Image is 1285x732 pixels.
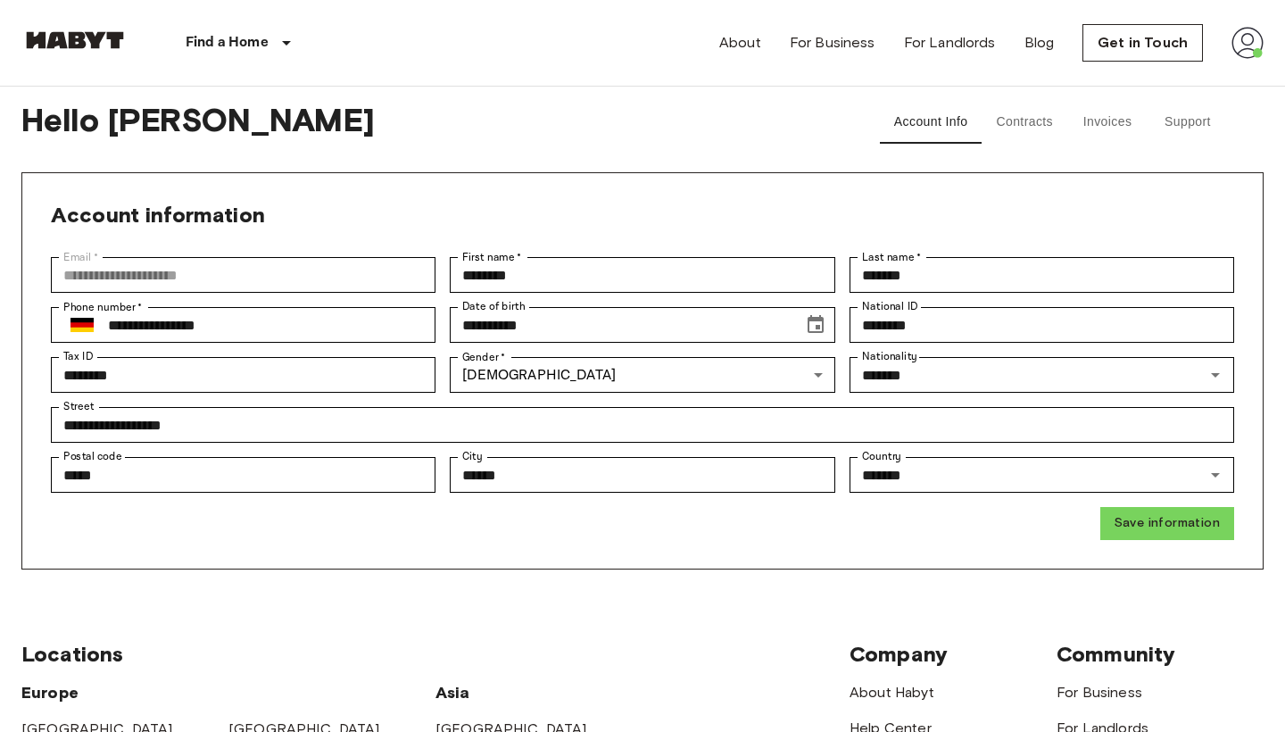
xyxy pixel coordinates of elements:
[1057,684,1142,701] a: For Business
[70,318,94,332] img: Germany
[850,257,1234,293] div: Last name
[850,684,934,701] a: About Habyt
[880,101,982,144] button: Account Info
[719,32,761,54] a: About
[51,357,435,393] div: Tax ID
[63,299,143,315] label: Phone number
[1203,462,1228,487] button: Open
[798,307,833,343] button: Choose date, selected date is Jun 10, 2002
[790,32,875,54] a: For Business
[21,641,123,667] span: Locations
[63,399,94,414] label: Street
[462,349,505,365] label: Gender
[51,257,435,293] div: Email
[21,31,128,49] img: Habyt
[450,357,834,393] div: [DEMOGRAPHIC_DATA]
[63,349,93,364] label: Tax ID
[51,407,1234,443] div: Street
[850,641,948,667] span: Company
[1203,362,1228,387] button: Open
[862,249,922,265] label: Last name
[462,299,525,314] label: Date of birth
[862,349,917,364] label: Nationality
[1024,32,1055,54] a: Blog
[1082,24,1203,62] a: Get in Touch
[450,457,834,493] div: City
[1231,27,1264,59] img: avatar
[1100,507,1234,540] button: Save information
[1057,641,1175,667] span: Community
[1067,101,1148,144] button: Invoices
[862,299,917,314] label: National ID
[51,457,435,493] div: Postal code
[850,307,1234,343] div: National ID
[462,449,483,464] label: City
[51,202,265,228] span: Account information
[1148,101,1228,144] button: Support
[982,101,1067,144] button: Contracts
[21,101,830,144] span: Hello [PERSON_NAME]
[63,449,122,464] label: Postal code
[21,683,79,703] span: Europe
[435,683,470,703] span: Asia
[904,32,996,54] a: For Landlords
[462,249,522,265] label: First name
[63,306,101,344] button: Select country
[450,257,834,293] div: First name
[862,449,901,464] label: Country
[63,249,98,265] label: Email
[186,32,269,54] p: Find a Home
